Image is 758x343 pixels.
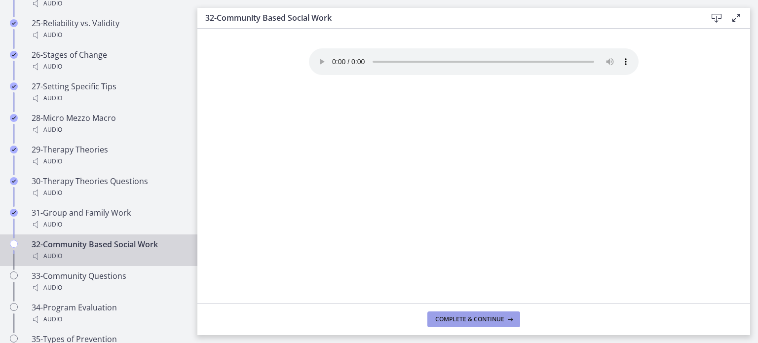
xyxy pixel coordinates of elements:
div: Audio [32,61,186,73]
div: Audio [32,155,186,167]
div: 32-Community Based Social Work [32,238,186,262]
i: Completed [10,82,18,90]
div: 33-Community Questions [32,270,186,294]
i: Completed [10,146,18,153]
i: Completed [10,209,18,217]
div: Audio [32,282,186,294]
div: 27-Setting Specific Tips [32,80,186,104]
div: Audio [32,187,186,199]
div: 34-Program Evaluation [32,302,186,325]
i: Completed [10,51,18,59]
div: Audio [32,124,186,136]
i: Completed [10,19,18,27]
div: Audio [32,219,186,230]
div: Audio [32,92,186,104]
div: Audio [32,250,186,262]
div: 28-Micro Mezzo Macro [32,112,186,136]
div: 26-Stages of Change [32,49,186,73]
div: Audio [32,29,186,41]
h3: 32-Community Based Social Work [205,12,691,24]
div: 29-Therapy Theories [32,144,186,167]
i: Completed [10,177,18,185]
i: Completed [10,114,18,122]
div: 30-Therapy Theories Questions [32,175,186,199]
div: Audio [32,313,186,325]
button: Complete & continue [427,311,520,327]
div: 31-Group and Family Work [32,207,186,230]
div: 25-Reliability vs. Validity [32,17,186,41]
span: Complete & continue [435,315,504,323]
